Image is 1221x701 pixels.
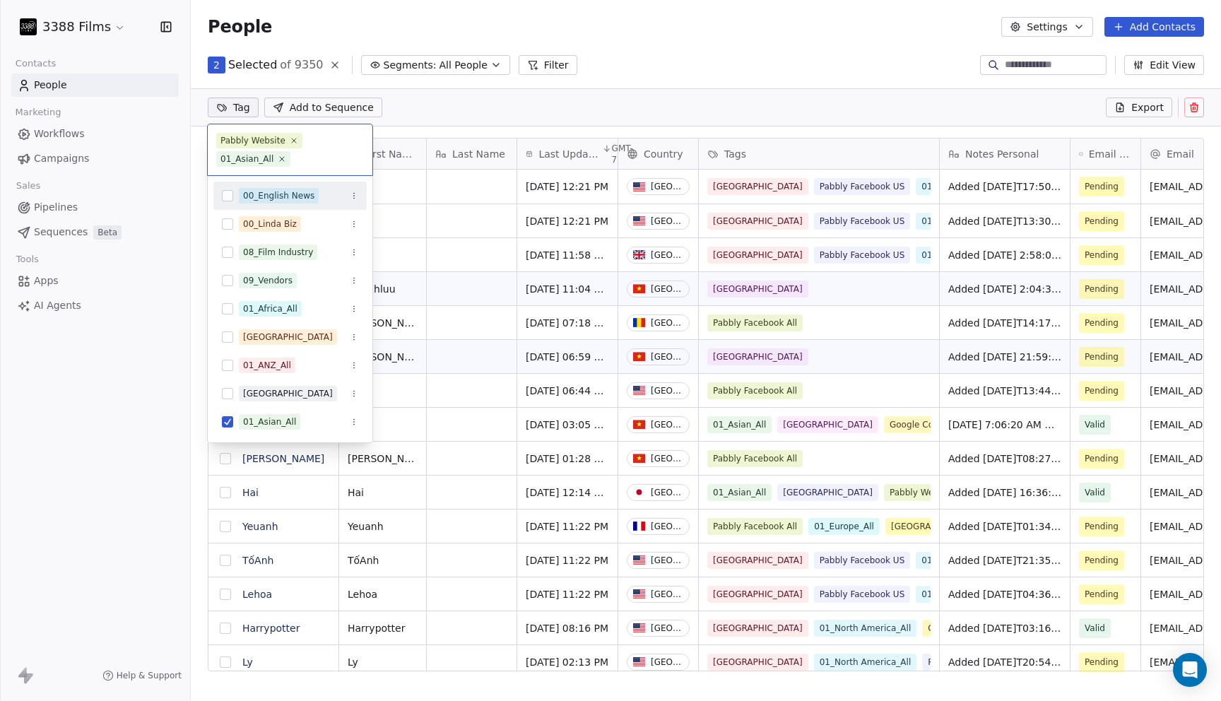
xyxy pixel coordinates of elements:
div: 01_ANZ_All [243,359,291,372]
div: 00_Linda Biz [243,218,297,230]
div: 09_Vendors [243,274,293,287]
div: 01_Asian_All [220,153,273,165]
div: 01_Africa_All [243,302,297,315]
div: 01_Asian_All [243,416,296,428]
div: 08_Film Industry [243,246,313,259]
div: Pabbly Website [220,134,285,147]
div: [GEOGRAPHIC_DATA] [243,387,333,400]
div: 00_English News [243,189,314,202]
div: [GEOGRAPHIC_DATA] [243,331,333,343]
